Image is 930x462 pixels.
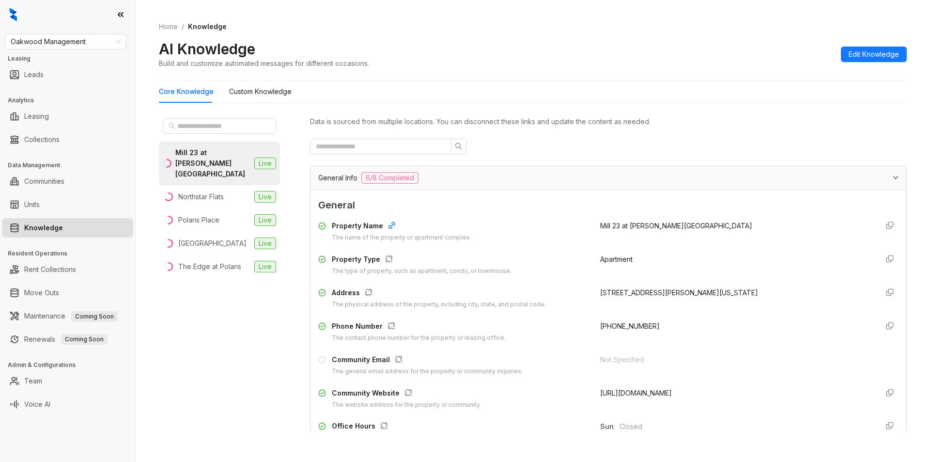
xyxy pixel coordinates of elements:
[600,222,752,230] span: Mill 23 at [PERSON_NAME][GEOGRAPHIC_DATA]
[11,34,121,49] span: Oakwood Management
[24,260,76,279] a: Rent Collections
[332,367,523,376] div: The general email address for the property or community inquiries.
[2,218,133,238] li: Knowledge
[893,175,899,180] span: expanded
[175,147,250,179] div: Mill 23 at [PERSON_NAME][GEOGRAPHIC_DATA]
[2,371,133,391] li: Team
[600,287,870,298] div: [STREET_ADDRESS][PERSON_NAME][US_STATE]
[318,173,357,183] span: General Info
[332,321,506,334] div: Phone Number
[229,86,292,97] div: Custom Knowledge
[2,395,133,414] li: Voice AI
[2,65,133,84] li: Leads
[24,107,49,126] a: Leasing
[8,54,135,63] h3: Leasing
[841,47,907,62] button: Edit Knowledge
[332,267,511,276] div: The type of property, such as apartment, condo, or townhouse.
[24,218,63,238] a: Knowledge
[24,283,59,303] a: Move Outs
[600,389,672,397] span: [URL][DOMAIN_NAME]
[182,21,184,32] li: /
[159,86,214,97] div: Core Knowledge
[849,49,899,60] span: Edit Knowledge
[24,395,50,414] a: Voice AI
[178,191,224,202] div: Northstar Flats
[8,96,135,105] h3: Analytics
[178,238,247,249] div: [GEOGRAPHIC_DATA]
[2,306,133,326] li: Maintenance
[2,283,133,303] li: Move Outs
[8,361,135,369] h3: Admin & Configurations
[71,311,118,322] span: Coming Soon
[318,198,899,213] span: General
[10,8,17,21] img: logo
[254,214,276,226] span: Live
[2,195,133,214] li: Units
[254,191,276,203] span: Live
[254,261,276,272] span: Live
[332,233,471,242] div: The name of the property or apartment complex.
[332,221,471,233] div: Property Name
[600,421,620,432] span: Sun
[24,172,64,191] a: Communities
[332,334,506,343] div: The contact phone number for the property or leasing office.
[2,107,133,126] li: Leasing
[24,130,60,149] a: Collections
[254,158,276,169] span: Live
[61,334,108,345] span: Coming Soon
[24,330,108,349] a: RenewalsComing Soon
[169,123,175,129] span: search
[159,40,255,58] h2: AI Knowledge
[2,330,133,349] li: Renewals
[332,354,523,367] div: Community Email
[310,116,907,127] div: Data is sourced from multiple locations. You can disconnect these links and update the content as...
[188,22,227,31] span: Knowledge
[2,130,133,149] li: Collections
[178,215,219,225] div: Polaris Place
[600,322,660,330] span: [PHONE_NUMBER]
[332,254,511,267] div: Property Type
[310,166,906,190] div: General Info6/8 Completed
[8,249,135,258] h3: Resident Operations
[157,21,180,32] a: Home
[332,400,481,410] div: The website address for the property or community.
[159,58,369,68] div: Build and customize automated messages for different occasions.
[332,287,546,300] div: Address
[24,195,40,214] a: Units
[332,300,546,309] div: The physical address of the property, including city, state, and postal code.
[2,260,133,279] li: Rent Collections
[620,421,870,432] span: Closed
[600,255,633,263] span: Apartment
[455,143,463,150] span: search
[332,388,481,400] div: Community Website
[600,354,870,365] div: Not Specified
[254,238,276,249] span: Live
[2,172,133,191] li: Communities
[24,371,42,391] a: Team
[332,421,528,433] div: Office Hours
[361,172,418,184] span: 6/8 Completed
[24,65,44,84] a: Leads
[8,161,135,170] h3: Data Management
[178,261,241,272] div: The Edge at Polaris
